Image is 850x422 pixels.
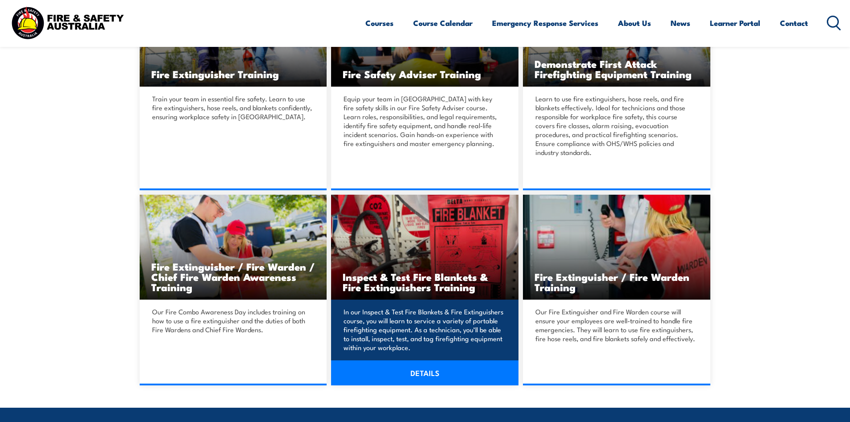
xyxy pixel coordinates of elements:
a: News [671,11,690,35]
a: Learner Portal [710,11,760,35]
a: Emergency Response Services [492,11,598,35]
a: About Us [618,11,651,35]
a: Fire Extinguisher / Fire Warden / Chief Fire Warden Awareness Training [140,195,327,300]
h3: Fire Extinguisher Training [151,69,315,79]
a: DETAILS [331,360,518,385]
h3: Fire Extinguisher / Fire Warden / Chief Fire Warden Awareness Training [151,261,315,292]
h3: Inspect & Test Fire Blankets & Fire Extinguishers Training [343,272,507,292]
h3: Fire Safety Adviser Training [343,69,507,79]
p: Equip your team in [GEOGRAPHIC_DATA] with key fire safety skills in our Fire Safety Adviser cours... [344,94,503,148]
p: Learn to use fire extinguishers, hose reels, and fire blankets effectively. Ideal for technicians... [535,94,695,157]
p: In our Inspect & Test Fire Blankets & Fire Extinguishers course, you will learn to service a vari... [344,307,503,352]
img: Fire Extinguisher Fire Warden Training [523,195,710,300]
p: Our Fire Combo Awareness Day includes training on how to use a fire extinguisher and the duties o... [152,307,312,334]
p: Our Fire Extinguisher and Fire Warden course will ensure your employees are well-trained to handl... [535,307,695,343]
a: Fire Extinguisher / Fire Warden Training [523,195,710,300]
p: Train your team in essential fire safety. Learn to use fire extinguishers, hose reels, and blanke... [152,94,312,121]
img: Inspect & Test Fire Blankets & Fire Extinguishers Training [331,195,518,300]
a: Course Calendar [413,11,473,35]
a: Courses [365,11,394,35]
h3: Demonstrate First Attack Firefighting Equipment Training [535,58,699,79]
a: Contact [780,11,808,35]
h3: Fire Extinguisher / Fire Warden Training [535,272,699,292]
img: Fire Combo Awareness Day [140,195,327,300]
